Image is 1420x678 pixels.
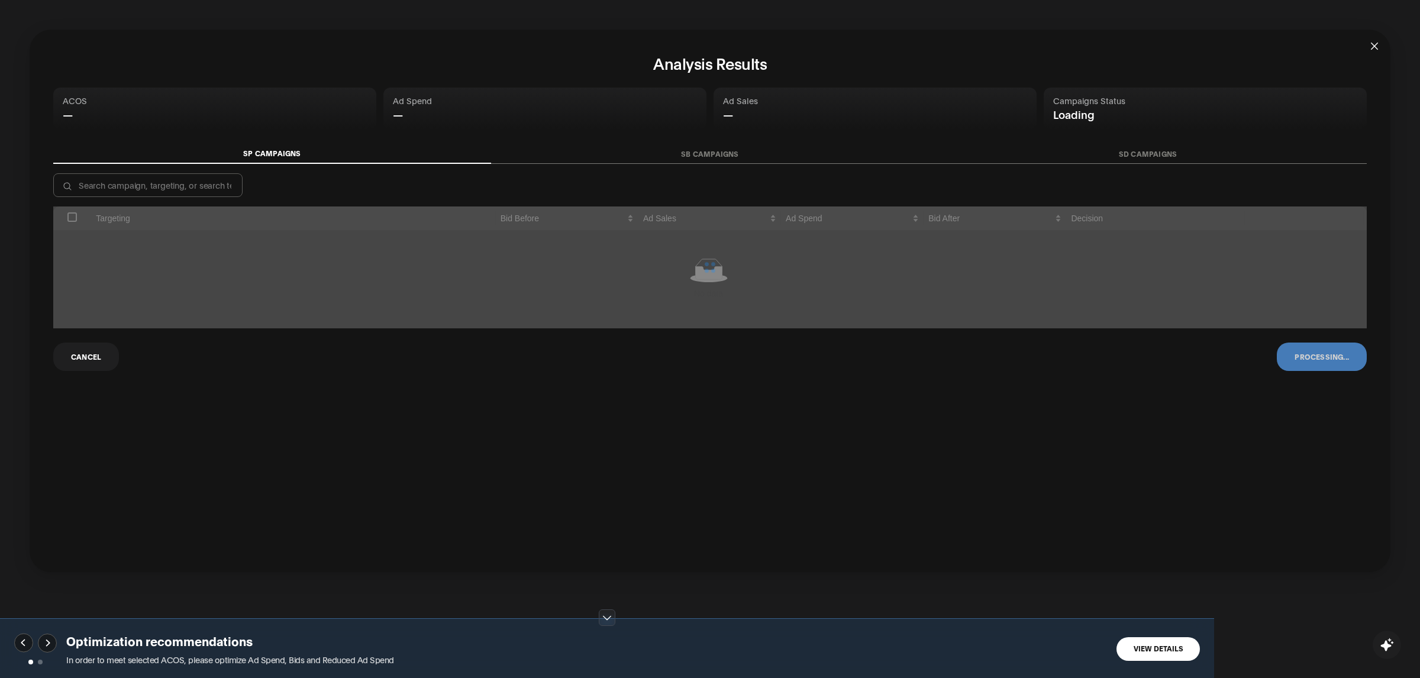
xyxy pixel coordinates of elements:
button: Cancel [53,343,119,371]
button: View Details [1116,637,1200,661]
div: ACOS [63,95,367,106]
span: close [1370,41,1379,51]
button: Close [1358,30,1390,62]
div: Ad Spend [393,95,697,106]
div: Loading [1053,106,1357,122]
div: — [723,106,1027,122]
h2: Analysis Results [53,53,1367,73]
p: In order to meet selected ACOS, please optimize Ad Spend, Bids and Reduced Ad Spend [66,653,1107,666]
button: Next slide [38,633,57,653]
div: — [393,106,697,122]
div: Ad Sales [723,95,1027,106]
div: — [63,106,367,122]
h3: Optimization recommendations [66,633,1107,648]
input: Search campaign, targeting, or search term... [78,179,233,192]
button: Previous slide [14,633,33,653]
button: SP Campaigns [53,144,491,164]
button: Go to slide 2 [38,660,43,664]
button: SD Campaigns [929,144,1367,164]
div: Campaigns Status [1053,95,1357,106]
button: SB Campaigns [491,144,929,164]
button: Processing... [1277,343,1367,371]
button: Go to slide 1 [28,660,33,664]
